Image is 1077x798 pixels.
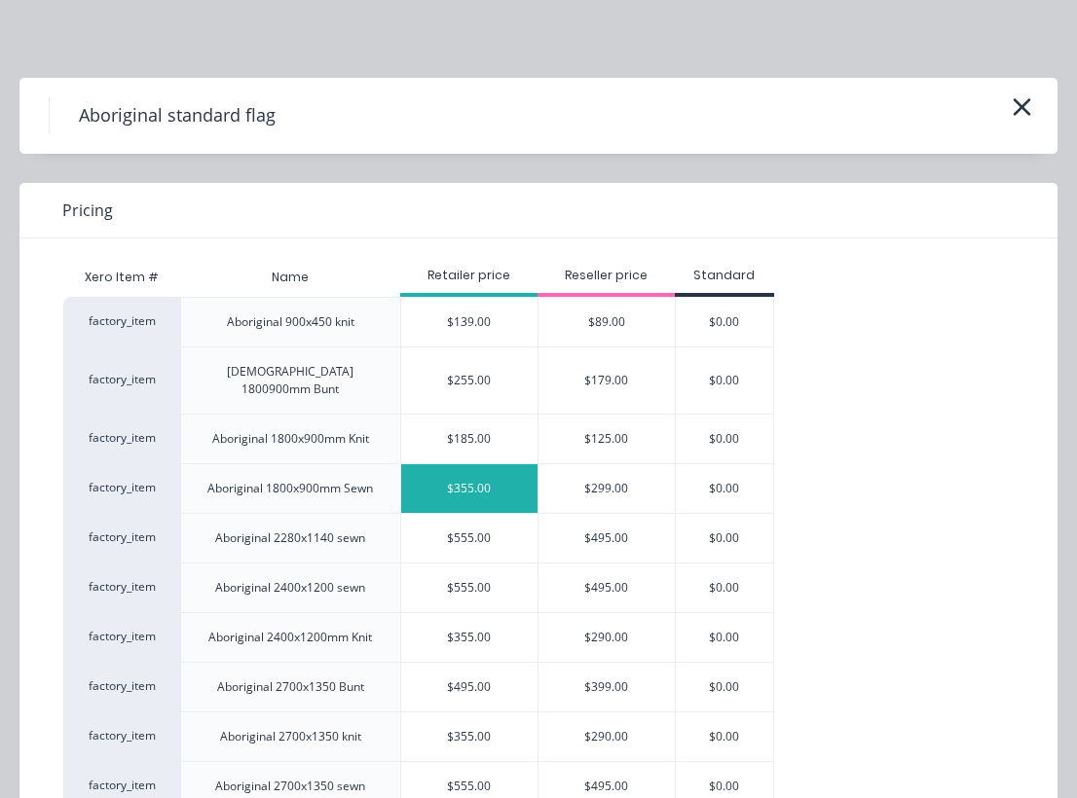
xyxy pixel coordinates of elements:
div: factory_item [63,414,180,463]
div: Aboriginal 1800x900mm Sewn [207,480,373,497]
div: factory_item [63,346,180,414]
div: $0.00 [676,514,773,562]
div: factory_item [63,297,180,346]
span: Pricing [62,199,113,222]
div: $495.00 [538,514,675,562]
div: Name [256,253,324,302]
div: $555.00 [401,563,538,612]
div: Xero Item # [63,258,180,297]
div: factory_item [63,463,180,513]
div: $0.00 [676,347,773,414]
div: factory_item [63,612,180,662]
div: $399.00 [538,663,675,711]
div: factory_item [63,711,180,761]
div: $125.00 [538,415,675,463]
div: factory_item [63,562,180,612]
div: $555.00 [401,514,538,562]
h4: Aboriginal standard flag [49,97,305,134]
div: Aboriginal 2400x1200 sewn [215,579,365,597]
div: $89.00 [538,298,675,346]
div: $139.00 [401,298,538,346]
div: $179.00 [538,347,675,414]
div: factory_item [63,662,180,711]
div: $0.00 [676,613,773,662]
div: $290.00 [538,613,675,662]
div: $495.00 [401,663,538,711]
div: $290.00 [538,712,675,761]
div: $495.00 [538,563,675,612]
div: factory_item [63,513,180,562]
div: $0.00 [676,712,773,761]
div: $0.00 [676,298,773,346]
div: Aboriginal 2400x1200mm Knit [208,629,372,646]
div: $0.00 [676,415,773,463]
div: Aboriginal 2700x1350 Bunt [217,678,364,696]
div: $355.00 [401,464,538,513]
div: [DEMOGRAPHIC_DATA] 1800900mm Bunt [197,363,385,398]
div: Standard [675,267,774,284]
div: Aboriginal 2700x1350 sewn [215,778,365,795]
div: Reseller price [538,267,675,284]
div: Retailer price [400,267,538,284]
div: Aboriginal 900x450 knit [227,313,354,331]
div: $0.00 [676,563,773,612]
div: $185.00 [401,415,538,463]
div: $299.00 [538,464,675,513]
div: $0.00 [676,663,773,711]
div: $355.00 [401,712,538,761]
div: $255.00 [401,347,538,414]
div: Aboriginal 2700x1350 knit [220,728,361,745]
div: $0.00 [676,464,773,513]
div: $355.00 [401,613,538,662]
div: Aboriginal 2280x1140 sewn [215,529,365,547]
div: Aboriginal 1800x900mm Knit [212,430,369,448]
